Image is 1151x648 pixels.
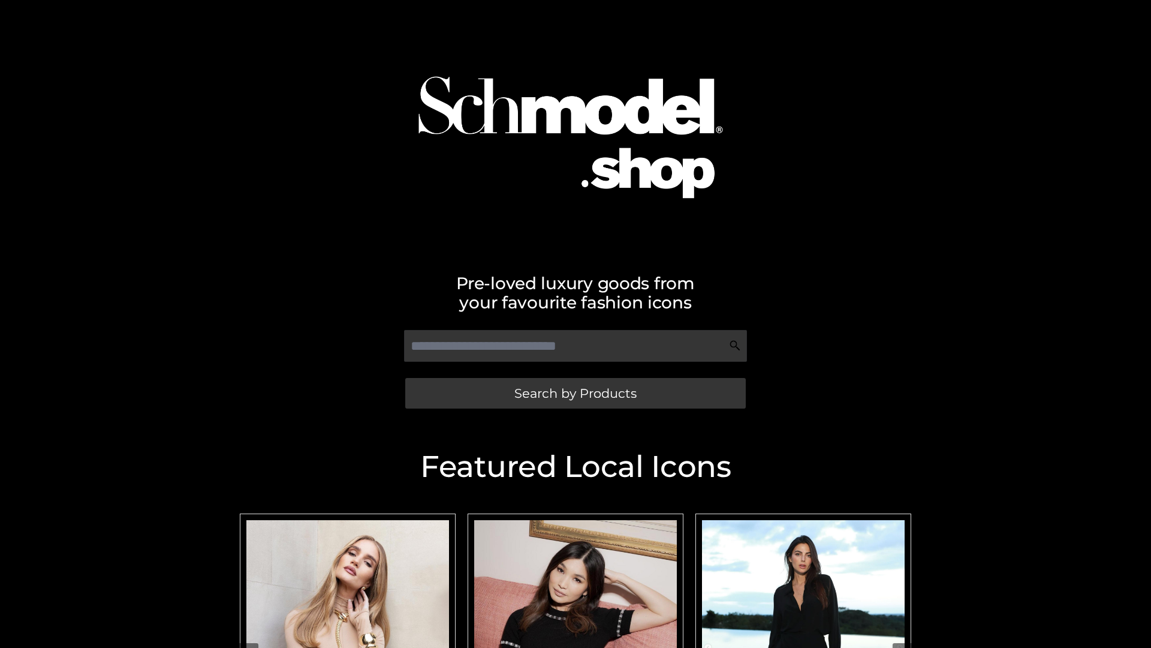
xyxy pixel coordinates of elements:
img: Search Icon [729,340,741,352]
span: Search by Products [514,387,637,400]
h2: Pre-loved luxury goods from your favourite fashion icons [234,274,917,312]
h2: Featured Local Icons​ [234,452,917,482]
a: Search by Products [405,378,746,409]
